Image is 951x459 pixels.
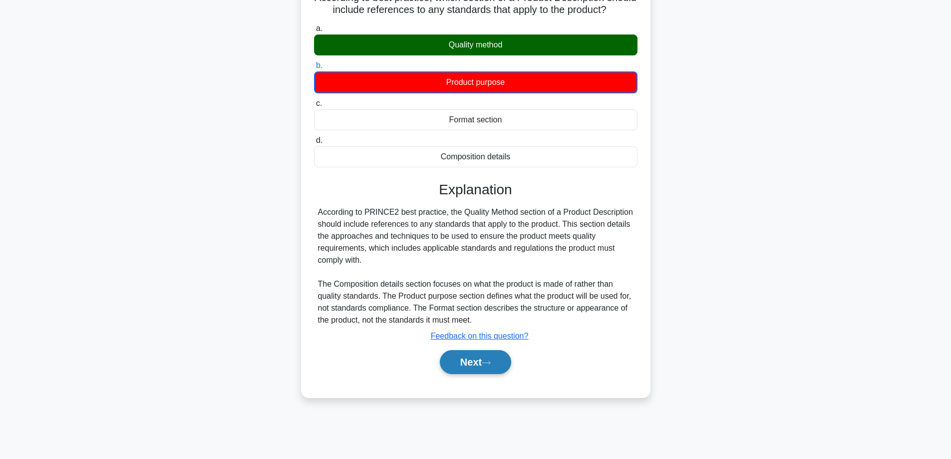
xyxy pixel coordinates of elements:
[316,24,322,32] span: a.
[318,206,634,326] div: According to PRINCE2 best practice, the Quality Method section of a Product Description should in...
[314,146,637,167] div: Composition details
[316,61,322,69] span: b.
[431,332,529,340] a: Feedback on this question?
[314,34,637,55] div: Quality method
[320,181,632,198] h3: Explanation
[316,99,322,107] span: c.
[314,109,637,130] div: Format section
[316,136,322,144] span: d.
[314,71,637,93] div: Product purpose
[440,350,511,374] button: Next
